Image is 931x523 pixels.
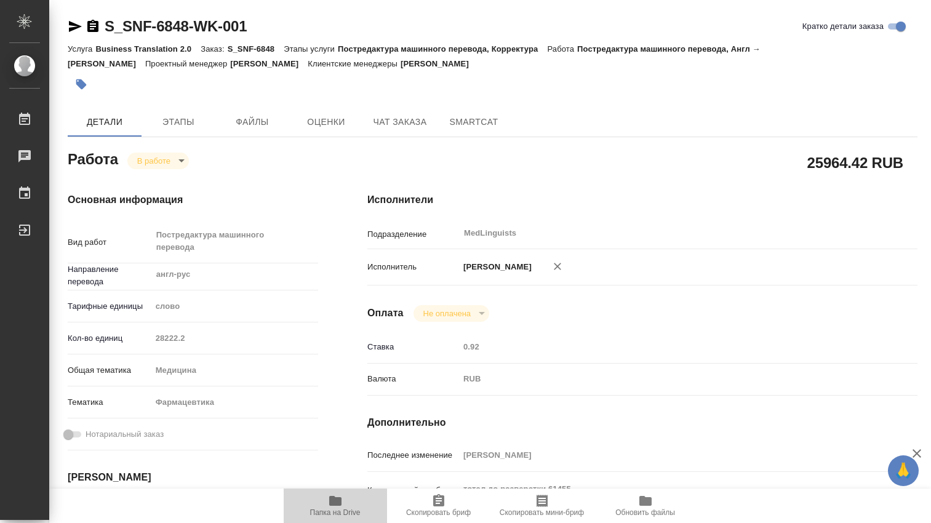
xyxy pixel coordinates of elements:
p: Заказ: [201,44,227,54]
p: Вид работ [68,236,151,249]
p: Постредактура машинного перевода, Корректура [338,44,547,54]
span: Скопировать бриф [406,508,471,517]
button: Скопировать бриф [387,489,490,523]
p: Услуга [68,44,95,54]
h4: Основная информация [68,193,318,207]
p: Тарифные единицы [68,300,151,313]
span: Кратко детали заказа [802,20,884,33]
button: Скопировать ссылку для ЯМессенджера [68,19,82,34]
span: Скопировать мини-бриф [500,508,584,517]
p: S_SNF-6848 [228,44,284,54]
span: SmartCat [444,114,503,130]
p: Работа [547,44,577,54]
h4: Оплата [367,306,404,321]
p: [PERSON_NAME] [230,59,308,68]
span: 🙏 [893,458,914,484]
span: Нотариальный заказ [86,428,164,441]
span: Чат заказа [370,114,430,130]
button: Скопировать мини-бриф [490,489,594,523]
div: В работе [127,153,189,169]
span: Файлы [223,114,282,130]
button: Папка на Drive [284,489,387,523]
span: Оценки [297,114,356,130]
span: Папка на Drive [310,508,361,517]
p: [PERSON_NAME] [401,59,478,68]
button: Не оплачена [420,308,474,319]
div: Медицина [151,360,318,381]
a: S_SNF-6848-WK-001 [105,18,247,34]
h2: Работа [68,147,118,169]
p: Направление перевода [68,263,151,288]
p: Тематика [68,396,151,409]
h4: Исполнители [367,193,917,207]
p: [PERSON_NAME] [459,261,532,273]
h4: Дополнительно [367,415,917,430]
span: Этапы [149,114,208,130]
p: Кол-во единиц [68,332,151,345]
span: Детали [75,114,134,130]
p: Последнее изменение [367,449,459,461]
p: Ставка [367,341,459,353]
input: Пустое поле [459,338,872,356]
p: Валюта [367,373,459,385]
p: Проектный менеджер [145,59,230,68]
textarea: тотал до разверстки 61455 [459,479,872,500]
h2: 25964.42 RUB [807,152,903,173]
button: Скопировать ссылку [86,19,100,34]
div: В работе [414,305,489,322]
button: Добавить тэг [68,71,95,98]
p: Клиентские менеджеры [308,59,401,68]
button: Обновить файлы [594,489,697,523]
button: В работе [134,156,174,166]
p: Этапы услуги [284,44,338,54]
button: 🙏 [888,455,919,486]
p: Подразделение [367,228,459,241]
h4: [PERSON_NAME] [68,470,318,485]
p: Business Translation 2.0 [95,44,201,54]
div: слово [151,296,318,317]
input: Пустое поле [459,446,872,464]
p: Исполнитель [367,261,459,273]
div: RUB [459,369,872,389]
button: Удалить исполнителя [544,253,571,280]
span: Обновить файлы [615,508,675,517]
p: Общая тематика [68,364,151,377]
input: Пустое поле [151,329,318,347]
p: Комментарий к работе [367,484,459,497]
div: Фармацевтика [151,392,318,413]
